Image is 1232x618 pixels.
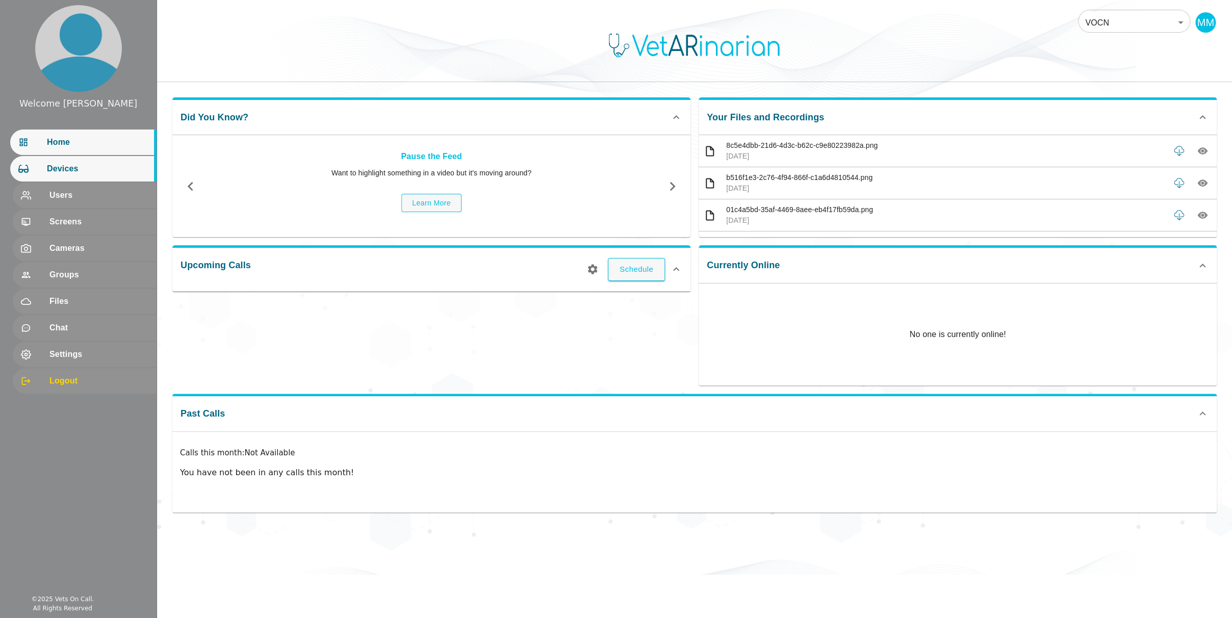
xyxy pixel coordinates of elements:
[726,172,1165,183] p: b516f1e3-2c76-4f94-866f-c1a6d4810544.png
[608,258,665,280] button: Schedule
[13,262,157,288] div: Groups
[13,342,157,367] div: Settings
[49,322,148,334] span: Chat
[180,447,1209,459] p: Calls this month : Not Available
[49,269,148,281] span: Groups
[1078,8,1190,37] div: VOCN
[47,163,148,175] span: Devices
[49,375,148,387] span: Logout
[909,284,1006,385] p: No one is currently online!
[726,183,1165,194] p: [DATE]
[49,348,148,360] span: Settings
[726,151,1165,162] p: [DATE]
[726,237,1165,247] p: e582a9f4-984a-40e0-bd2c-c82f0a2ccf28.png
[49,242,148,254] span: Cameras
[13,209,157,235] div: Screens
[603,33,786,58] img: Logo
[1195,12,1216,33] div: MM
[214,168,649,178] p: Want to highlight something in a video but it's moving around?
[19,97,137,110] div: Welcome [PERSON_NAME]
[401,194,461,213] button: Learn More
[10,156,157,182] div: Devices
[31,595,94,604] div: © 2025 Vets On Call.
[49,216,148,228] span: Screens
[726,204,1165,215] p: 01c4a5bd-35af-4469-8aee-eb4f17fb59da.png
[180,467,1209,479] p: You have not been in any calls this month!
[13,289,157,314] div: Files
[47,136,148,148] span: Home
[214,150,649,163] p: Pause the Feed
[10,130,157,155] div: Home
[726,215,1165,226] p: [DATE]
[49,189,148,201] span: Users
[726,140,1165,151] p: 8c5e4dbb-21d6-4d3c-b62c-c9e80223982a.png
[13,368,157,394] div: Logout
[33,604,92,613] div: All Rights Reserved
[35,5,122,92] img: profile.png
[13,315,157,341] div: Chat
[13,236,157,261] div: Cameras
[49,295,148,307] span: Files
[13,183,157,208] div: Users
